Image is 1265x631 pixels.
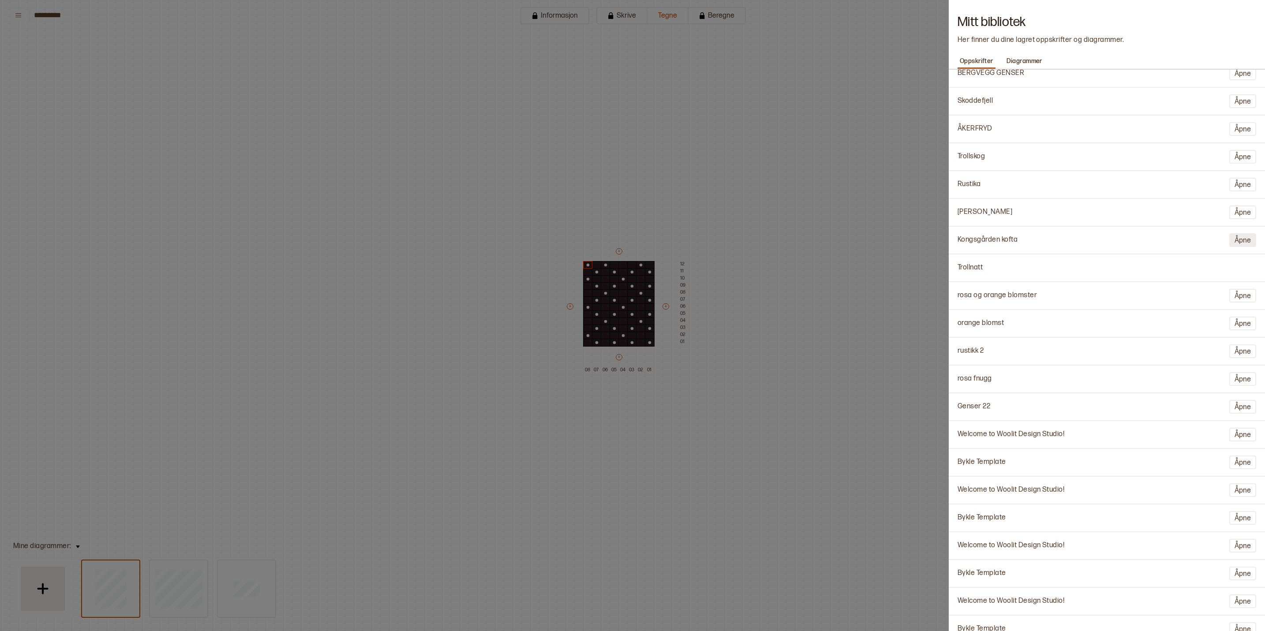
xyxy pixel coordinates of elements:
[1229,67,1256,80] button: Åpne
[958,569,1006,578] p: Bykle Template
[958,55,996,67] p: Oppskrifter
[1229,94,1256,108] button: Åpne
[1229,567,1256,580] button: Åpne
[1229,344,1256,358] button: Åpne
[958,541,1064,550] p: Welcome to Woolit Design Studio!
[1229,400,1256,414] button: Åpne
[1004,54,1044,69] button: Diagrammer
[958,430,1064,439] p: Welcome to Woolit Design Studio!
[1229,483,1256,497] button: Åpne
[958,597,1064,606] p: Welcome to Woolit Design Studio!
[958,513,1006,523] p: Bykle Template
[1229,594,1256,608] button: Åpne
[958,458,1006,467] p: Bykle Template
[1229,539,1256,553] button: Åpne
[1229,178,1256,191] button: Åpne
[958,263,983,273] p: Trollnatt
[1229,428,1256,441] button: Åpne
[958,180,981,189] p: Rustika
[1229,233,1256,247] button: Åpne
[1229,456,1256,469] button: Åpne
[1004,55,1044,67] p: Diagrammer
[1229,372,1256,386] button: Åpne
[1229,289,1256,302] button: Åpne
[958,402,990,411] p: Genser 22
[1229,205,1256,219] button: Åpne
[958,374,992,384] p: rosa fnugg
[958,124,992,134] p: ÅKERFRYD
[958,235,1018,245] p: Kongsgården kofta
[958,69,1024,78] p: BERGVEGG GENSER
[958,152,985,161] p: Trollskog
[958,36,1256,45] p: Her finner du dine lagret oppskrifter og diagrammer.
[958,54,996,69] button: Oppskrifter
[1229,122,1256,136] button: Åpne
[1229,150,1256,164] button: Åpne
[958,347,984,356] p: rustikk 2
[958,208,1012,217] p: [PERSON_NAME]
[958,319,1004,328] p: orange blomst
[958,485,1064,495] p: Welcome to Woolit Design Studio!
[958,18,1256,27] h1: Mitt bibliotek
[958,291,1037,300] p: rosa og orange blomster
[1229,317,1256,330] button: Åpne
[1229,511,1256,525] button: Åpne
[958,97,993,106] p: Skoddefjell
